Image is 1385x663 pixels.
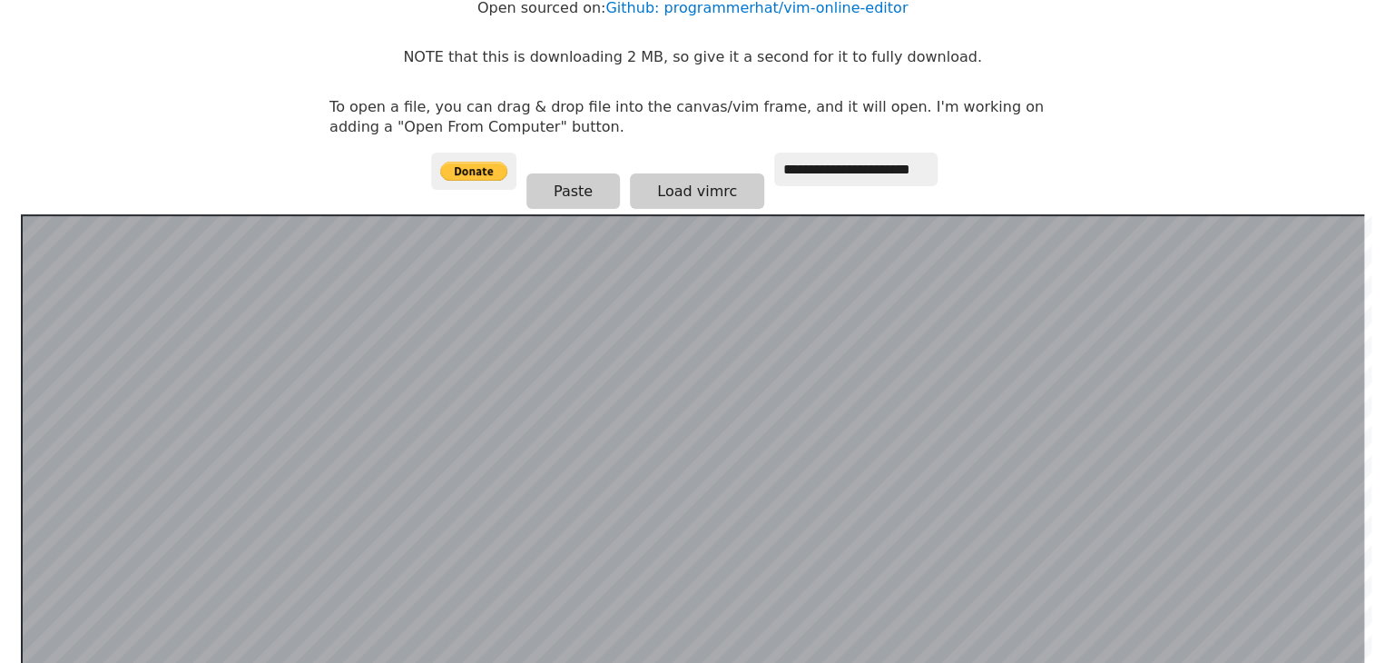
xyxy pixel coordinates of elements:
p: NOTE that this is downloading 2 MB, so give it a second for it to fully download. [403,47,981,67]
button: Load vimrc [630,173,764,209]
p: To open a file, you can drag & drop file into the canvas/vim frame, and it will open. I'm working... [329,97,1056,138]
button: Paste [526,173,620,209]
